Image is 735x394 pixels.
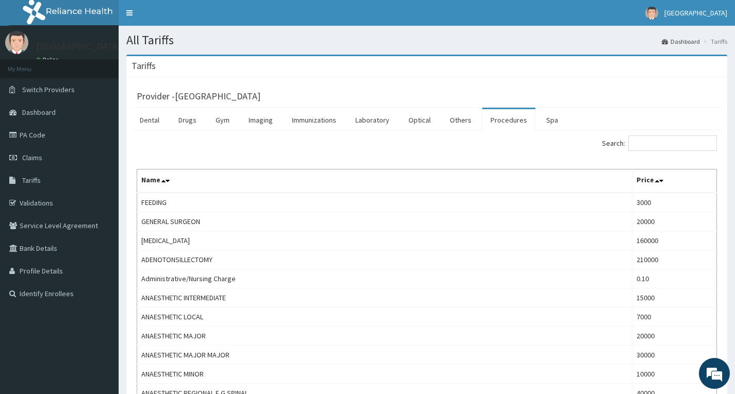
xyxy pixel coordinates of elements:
[664,8,727,18] span: [GEOGRAPHIC_DATA]
[132,109,168,131] a: Dental
[137,307,632,327] td: ANAESTHETIC LOCAL
[632,288,717,307] td: 15000
[632,231,717,250] td: 160000
[632,169,717,193] th: Price
[602,135,717,151] label: Search:
[632,250,717,269] td: 210000
[36,56,61,63] a: Online
[137,212,632,231] td: GENERAL SURGEON
[207,109,238,131] a: Gym
[628,135,717,151] input: Search:
[632,327,717,346] td: 20000
[538,109,566,131] a: Spa
[22,153,42,162] span: Claims
[662,37,700,46] a: Dashboard
[126,33,727,47] h1: All Tariffs
[36,42,121,51] p: [GEOGRAPHIC_DATA]
[137,288,632,307] td: ANAESTHETIC INTERMEDIATE
[632,365,717,384] td: 10000
[137,327,632,346] td: ANAESTHETIC MAJOR
[170,109,205,131] a: Drugs
[22,108,56,117] span: Dashboard
[5,31,28,54] img: User Image
[137,193,632,212] td: FEEDING
[645,7,658,20] img: User Image
[632,307,717,327] td: 7000
[701,37,727,46] li: Tariffs
[137,365,632,384] td: ANAESTHETIC MINOR
[632,212,717,231] td: 20000
[482,109,535,131] a: Procedures
[284,109,345,131] a: Immunizations
[22,85,75,94] span: Switch Providers
[240,109,281,131] a: Imaging
[347,109,398,131] a: Laboratory
[137,250,632,269] td: ADENOTONSILLECTOMY
[632,269,717,288] td: 0.10
[137,269,632,288] td: Administrative/Nursing Charge
[137,231,632,250] td: [MEDICAL_DATA]
[22,176,41,185] span: Tariffs
[442,109,480,131] a: Others
[137,346,632,365] td: ANAESTHETIC MAJOR MAJOR
[137,169,632,193] th: Name
[132,61,156,71] h3: Tariffs
[632,193,717,212] td: 3000
[632,346,717,365] td: 30000
[137,92,260,101] h3: Provider - [GEOGRAPHIC_DATA]
[400,109,439,131] a: Optical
